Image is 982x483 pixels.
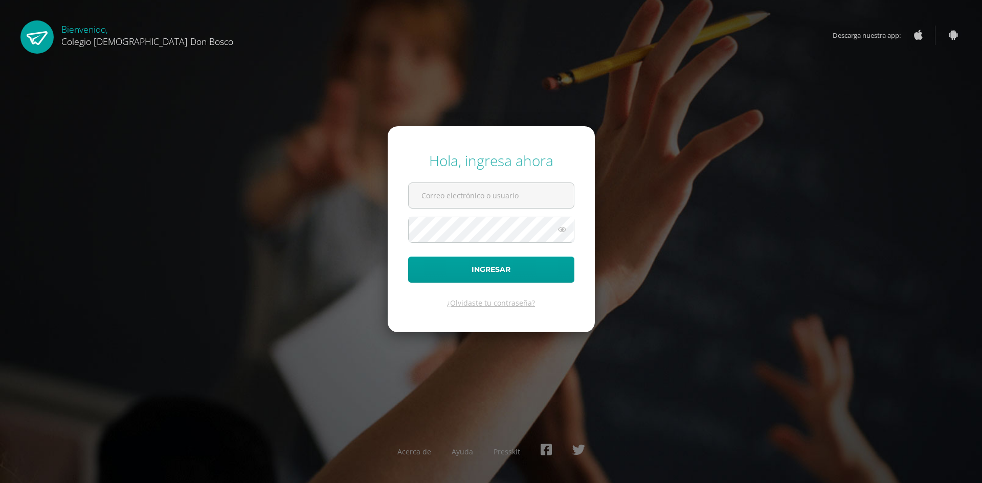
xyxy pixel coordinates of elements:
[408,257,574,283] button: Ingresar
[408,151,574,170] div: Hola, ingresa ahora
[833,26,911,45] span: Descarga nuestra app:
[447,298,535,308] a: ¿Olvidaste tu contraseña?
[409,183,574,208] input: Correo electrónico o usuario
[494,447,520,456] a: Presskit
[61,35,233,48] span: Colegio [DEMOGRAPHIC_DATA] Don Bosco
[397,447,431,456] a: Acerca de
[452,447,473,456] a: Ayuda
[61,20,233,48] div: Bienvenido,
